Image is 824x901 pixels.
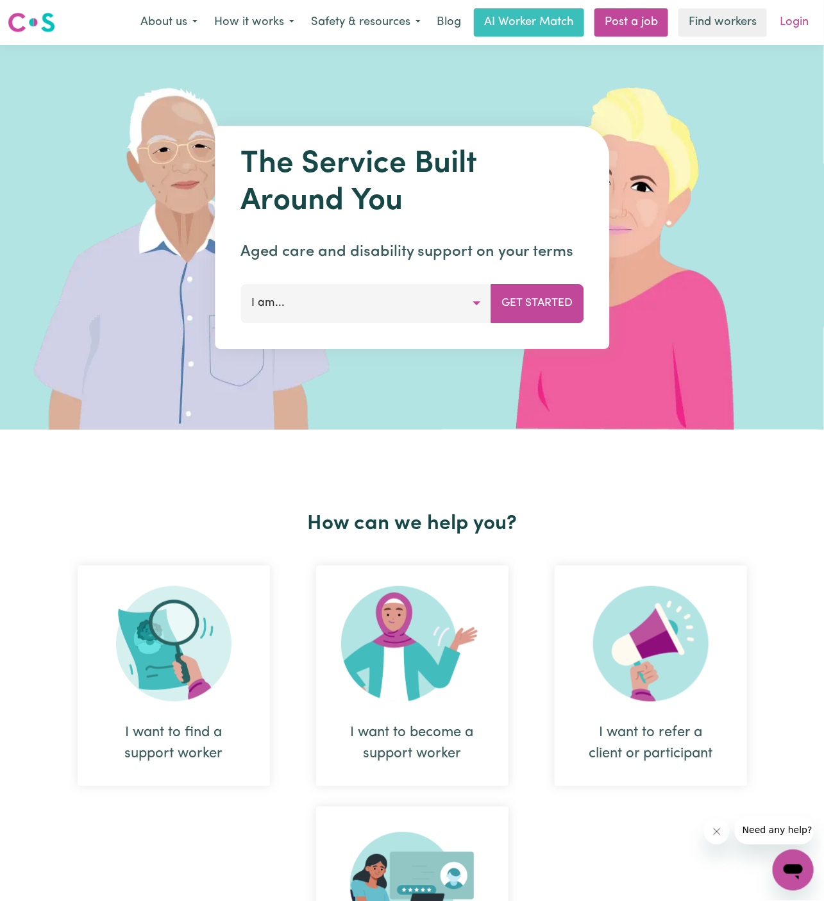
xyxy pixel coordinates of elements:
div: I want to find a support worker [108,722,239,764]
a: Post a job [594,8,668,37]
div: I want to become a support worker [316,566,509,786]
a: Blog [429,8,469,37]
img: Become Worker [341,586,483,702]
h1: The Service Built Around You [240,146,584,220]
iframe: Message from company [735,816,814,845]
a: Careseekers logo [8,8,55,37]
div: I want to find a support worker [78,566,270,786]
button: I am... [240,284,491,323]
button: About us [132,9,206,36]
a: Find workers [678,8,767,37]
a: AI Worker Match [474,8,584,37]
h2: How can we help you? [55,512,770,536]
img: Refer [593,586,709,702]
div: I want to refer a client or participant [585,722,716,764]
div: I want to refer a client or participant [555,566,747,786]
p: Aged care and disability support on your terms [240,240,584,264]
img: Careseekers logo [8,11,55,34]
div: I want to become a support worker [347,722,478,764]
img: Search [116,586,231,702]
button: Get Started [491,284,584,323]
iframe: Close message [704,819,730,845]
iframe: Button to launch messaging window [773,850,814,891]
button: How it works [206,9,303,36]
button: Safety & resources [303,9,429,36]
a: Login [772,8,816,37]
